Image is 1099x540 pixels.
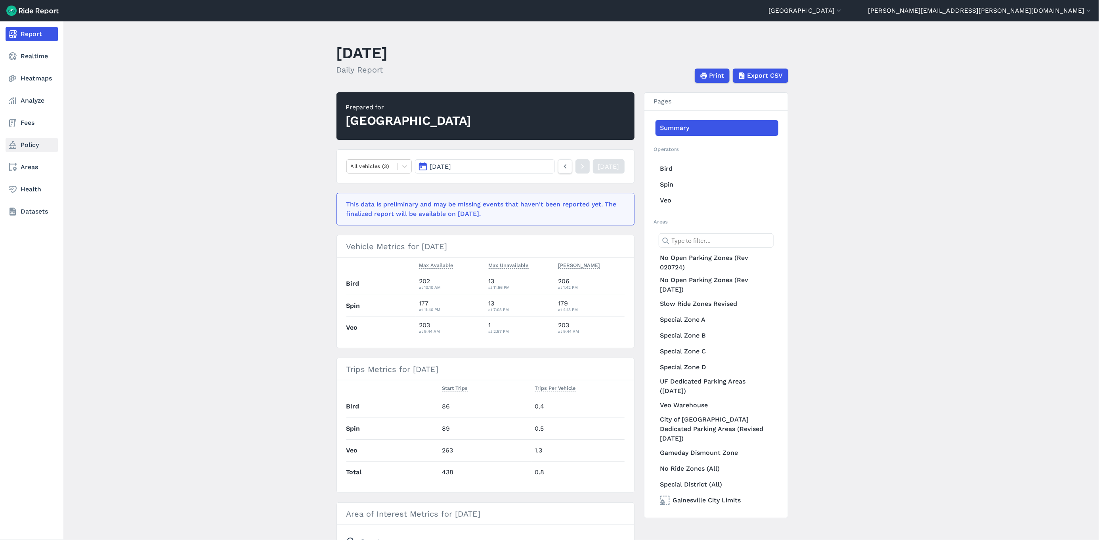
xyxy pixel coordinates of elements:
div: 13 [489,277,552,291]
a: City of [GEOGRAPHIC_DATA] Dedicated Parking Areas (Revised [DATE]) [656,413,778,445]
h1: [DATE] [336,42,388,64]
button: Start Trips [442,384,468,393]
button: Max Unavailable [489,261,529,270]
td: 89 [439,418,532,439]
a: Analyze [6,93,58,108]
a: Special Zone A [656,312,778,328]
td: 0.5 [532,418,625,439]
a: Special Zone B [656,328,778,343]
a: Spin [656,177,778,193]
input: Type to filter... [659,233,774,248]
div: 206 [558,277,625,291]
td: 86 [439,396,532,418]
h3: Vehicle Metrics for [DATE] [337,235,634,258]
a: No Open Parking Zones (Rev 020724) [656,252,778,274]
button: [PERSON_NAME][EMAIL_ADDRESS][PERSON_NAME][DOMAIN_NAME] [868,6,1093,15]
th: Bird [346,273,416,295]
th: Veo [346,317,416,338]
h2: Daily Report [336,64,388,76]
a: Slow Ride Zones Revised [656,296,778,312]
a: Areas [6,160,58,174]
div: at 9:44 AM [419,328,482,335]
div: 203 [419,321,482,335]
h3: Trips Metrics for [DATE] [337,358,634,380]
th: Veo [346,439,439,461]
div: at 11:56 PM [489,284,552,291]
td: 438 [439,461,532,483]
div: This data is preliminary and may be missing events that haven't been reported yet. The finalized ... [346,200,620,219]
a: UF Dedicated Parking Areas ([DATE]) [656,375,778,397]
div: 1 [489,321,552,335]
a: Fees [6,116,58,130]
span: [PERSON_NAME] [558,261,600,269]
a: Health [6,182,58,197]
div: at 11:40 PM [419,306,482,313]
span: Print [709,71,724,80]
a: No Open Parking Zones (Rev [DATE]) [656,274,778,296]
button: Trips Per Vehicle [535,384,576,393]
a: Bird [656,161,778,177]
div: 202 [419,277,482,291]
a: Veo [656,193,778,208]
div: 203 [558,321,625,335]
button: Print [695,69,730,83]
a: Realtime [6,49,58,63]
th: Bird [346,396,439,418]
a: [DATE] [593,159,625,174]
h2: Areas [654,218,778,225]
th: Spin [346,295,416,317]
a: Special Zone D [656,359,778,375]
span: Start Trips [442,384,468,391]
h3: Area of Interest Metrics for [DATE] [337,503,634,525]
button: Max Available [419,261,453,270]
span: Max Available [419,261,453,269]
span: Max Unavailable [489,261,529,269]
div: [GEOGRAPHIC_DATA] [346,112,472,130]
button: Export CSV [733,69,788,83]
button: [PERSON_NAME] [558,261,600,270]
a: Gainesville City Limits [656,492,778,508]
a: Special District (All) [656,477,778,492]
div: 179 [558,299,625,313]
div: at 10:10 AM [419,284,482,291]
h3: Pages [644,93,788,111]
h2: Operators [654,145,778,153]
a: Policy [6,138,58,152]
span: Export CSV [747,71,783,80]
a: Veo Warehouse [656,397,778,413]
button: [DATE] [415,159,554,174]
span: [DATE] [430,163,451,170]
td: 263 [439,439,532,461]
a: Gameday Dismount Zone [656,445,778,461]
div: Prepared for [346,103,472,112]
a: Heatmaps [6,71,58,86]
button: [GEOGRAPHIC_DATA] [768,6,843,15]
a: Report [6,27,58,41]
td: 1.3 [532,439,625,461]
a: Summary [656,120,778,136]
a: Datasets [6,204,58,219]
th: Total [346,461,439,483]
div: 13 [489,299,552,313]
a: No Ride Zones (All) [656,461,778,477]
td: 0.4 [532,396,625,418]
a: Special Zone C [656,343,778,359]
div: at 2:57 PM [489,328,552,335]
td: 0.8 [532,461,625,483]
div: at 1:42 PM [558,284,625,291]
span: Trips Per Vehicle [535,384,576,391]
th: Spin [346,418,439,439]
div: 177 [419,299,482,313]
div: at 7:03 PM [489,306,552,313]
div: at 4:13 PM [558,306,625,313]
div: at 9:44 AM [558,328,625,335]
img: Ride Report [6,6,59,16]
